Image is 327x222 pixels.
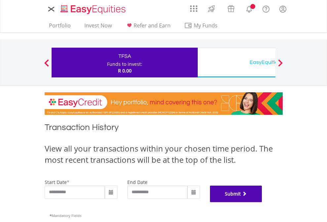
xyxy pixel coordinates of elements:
[274,63,287,69] button: Next
[127,179,147,185] label: end date
[50,213,81,218] span: Mandatory Fields
[241,2,258,15] a: Notifications
[206,3,217,14] img: thrive-v2.svg
[118,67,132,74] span: R 0.00
[46,22,73,32] a: Portfolio
[45,121,283,136] h1: Transaction History
[45,179,67,185] label: start date
[40,63,53,69] button: Previous
[45,143,283,166] div: View all your transactions within your chosen time period. The most recent transactions will be a...
[221,2,241,14] a: Vouchers
[56,52,194,61] div: TFSA
[190,5,197,12] img: grid-menu-icon.svg
[82,22,114,32] a: Invest Now
[225,3,236,14] img: vouchers-v2.svg
[184,21,227,30] span: My Funds
[134,22,171,29] span: Refer and Earn
[107,61,142,67] div: Funds to invest:
[123,22,173,32] a: Refer and Earn
[274,2,291,16] a: My Profile
[210,186,262,202] button: Submit
[59,4,128,15] img: EasyEquities_Logo.png
[258,2,274,15] a: FAQ's and Support
[58,2,128,15] a: Home page
[186,2,202,12] a: AppsGrid
[45,92,283,115] img: EasyCredit Promotion Banner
